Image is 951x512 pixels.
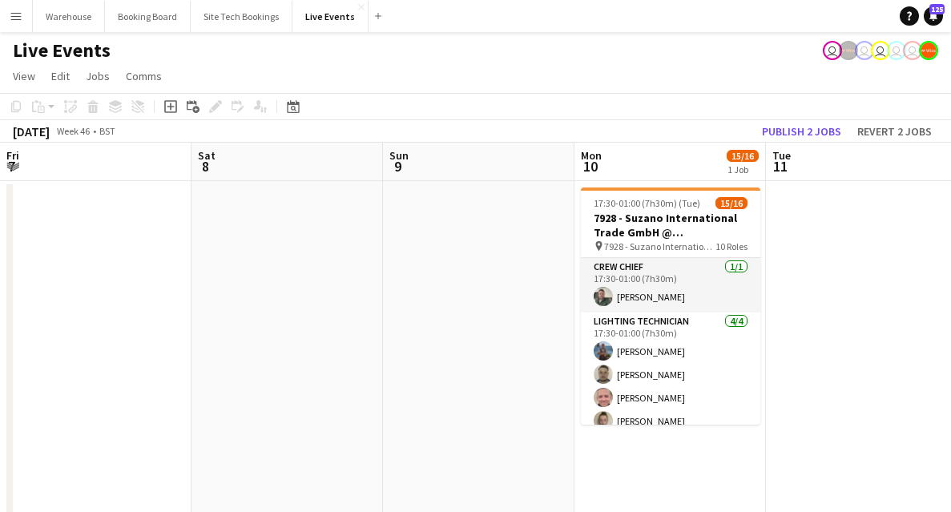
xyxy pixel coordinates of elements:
[195,157,216,175] span: 8
[924,6,943,26] a: 125
[4,157,19,175] span: 7
[770,157,791,175] span: 11
[604,240,715,252] span: 7928 - Suzano International Trade GmbH
[13,38,111,62] h1: Live Events
[578,157,602,175] span: 10
[581,187,760,425] app-job-card: 17:30-01:00 (7h30m) (Tue)15/167928 - Suzano International Trade GmbH @ [GEOGRAPHIC_DATA] 7928 - S...
[903,41,922,60] app-user-avatar: Ollie Rolfe
[871,41,890,60] app-user-avatar: Eden Hopkins
[13,123,50,139] div: [DATE]
[99,125,115,137] div: BST
[389,148,409,163] span: Sun
[86,69,110,83] span: Jobs
[6,148,19,163] span: Fri
[51,69,70,83] span: Edit
[715,240,748,252] span: 10 Roles
[756,121,848,142] button: Publish 2 jobs
[126,69,162,83] span: Comms
[855,41,874,60] app-user-avatar: Nadia Addada
[581,312,760,437] app-card-role: Lighting Technician4/417:30-01:00 (7h30m)[PERSON_NAME][PERSON_NAME][PERSON_NAME][PERSON_NAME]
[727,150,759,162] span: 15/16
[53,125,93,137] span: Week 46
[581,211,760,240] h3: 7928 - Suzano International Trade GmbH @ [GEOGRAPHIC_DATA]
[45,66,76,87] a: Edit
[772,148,791,163] span: Tue
[823,41,842,60] app-user-avatar: Technical Department
[887,41,906,60] app-user-avatar: Technical Department
[292,1,369,32] button: Live Events
[919,41,938,60] app-user-avatar: Alex Gill
[6,66,42,87] a: View
[929,4,945,14] span: 125
[715,197,748,209] span: 15/16
[581,258,760,312] app-card-role: Crew Chief1/117:30-01:00 (7h30m)[PERSON_NAME]
[851,121,938,142] button: Revert 2 jobs
[198,148,216,163] span: Sat
[13,69,35,83] span: View
[581,148,602,163] span: Mon
[594,197,700,209] span: 17:30-01:00 (7h30m) (Tue)
[33,1,105,32] button: Warehouse
[105,1,191,32] button: Booking Board
[191,1,292,32] button: Site Tech Bookings
[839,41,858,60] app-user-avatar: Production Managers
[119,66,168,87] a: Comms
[79,66,116,87] a: Jobs
[727,163,758,175] div: 1 Job
[387,157,409,175] span: 9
